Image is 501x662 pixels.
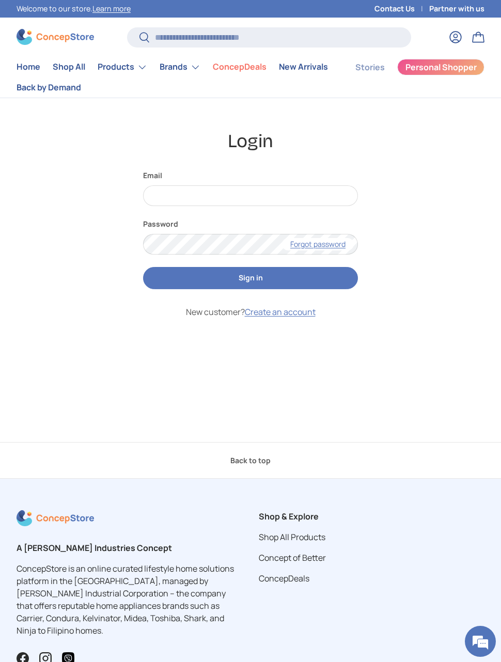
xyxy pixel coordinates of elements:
[259,531,325,543] a: Shop All Products
[17,77,81,98] a: Back by Demand
[17,542,242,554] h2: A [PERSON_NAME] Industries Concept
[143,267,358,289] button: Sign in
[374,3,429,14] a: Contact Us
[17,3,131,14] p: Welcome to our store.
[17,57,331,98] nav: Primary
[282,238,354,251] a: Forgot password
[279,57,328,77] a: New Arrivals
[213,57,267,77] a: ConcepDeals
[160,57,200,77] a: Brands
[153,57,207,77] summary: Brands
[429,3,484,14] a: Partner with us
[355,57,385,77] a: Stories
[245,306,316,318] a: Create an account
[143,306,358,318] p: New customer?
[397,59,484,75] a: Personal Shopper
[17,130,484,154] h1: Login
[143,218,358,229] label: Password
[143,170,358,181] label: Email
[143,330,358,405] iframe: Social Login
[53,57,85,77] a: Shop All
[98,57,147,77] a: Products
[17,29,94,45] img: ConcepStore
[91,57,153,77] summary: Products
[92,4,131,13] a: Learn more
[17,562,242,637] p: ConcepStore is an online curated lifestyle home solutions platform in the [GEOGRAPHIC_DATA], mana...
[405,63,477,71] span: Personal Shopper
[259,573,309,584] a: ConcepDeals
[17,57,40,77] a: Home
[259,552,326,563] a: Concept of Better
[331,57,484,98] nav: Secondary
